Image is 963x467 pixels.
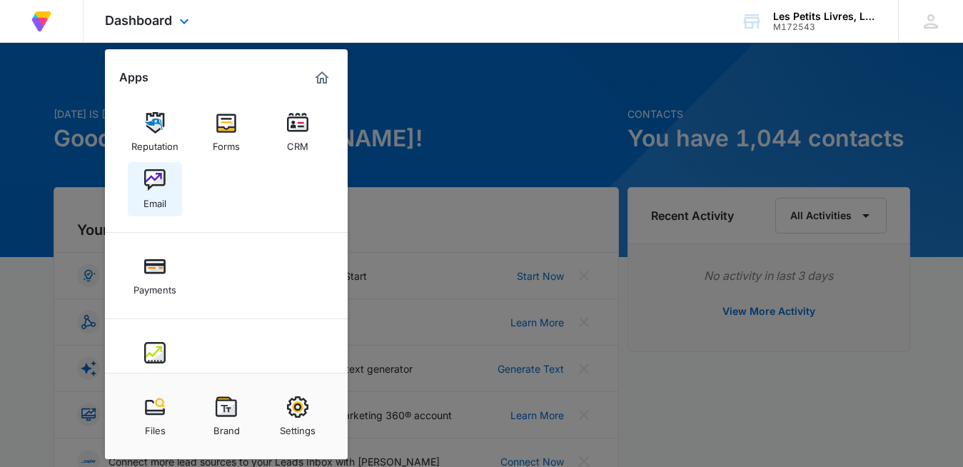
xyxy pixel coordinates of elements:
[29,9,54,34] img: Volusion
[128,389,182,443] a: Files
[280,418,316,436] div: Settings
[130,363,181,382] div: Intelligence
[105,13,172,28] span: Dashboard
[213,418,240,436] div: Brand
[128,162,182,216] a: Email
[311,66,333,89] a: Marketing 360® Dashboard
[199,389,253,443] a: Brand
[133,277,176,296] div: Payments
[128,335,182,389] a: Intelligence
[145,418,166,436] div: Files
[128,248,182,303] a: Payments
[119,71,148,84] h2: Apps
[287,134,308,152] div: CRM
[143,191,166,209] div: Email
[773,22,877,32] div: account id
[128,105,182,159] a: Reputation
[271,389,325,443] a: Settings
[271,105,325,159] a: CRM
[213,134,240,152] div: Forms
[131,134,178,152] div: Reputation
[199,105,253,159] a: Forms
[773,11,877,22] div: account name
